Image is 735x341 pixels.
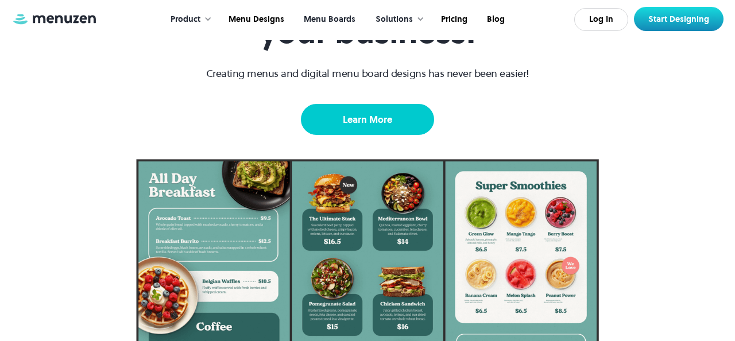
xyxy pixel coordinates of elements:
[218,2,293,37] a: Menu Designs
[293,2,364,37] a: Menu Boards
[430,2,476,37] a: Pricing
[476,2,513,37] a: Blog
[206,65,529,81] p: Creating menus and digital menu board designs has never been easier!
[634,7,724,31] a: Start Designing
[159,2,218,37] div: Product
[301,104,434,135] a: Learn More
[171,13,200,26] div: Product
[364,2,430,37] div: Solutions
[376,13,413,26] div: Solutions
[574,8,628,31] a: Log In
